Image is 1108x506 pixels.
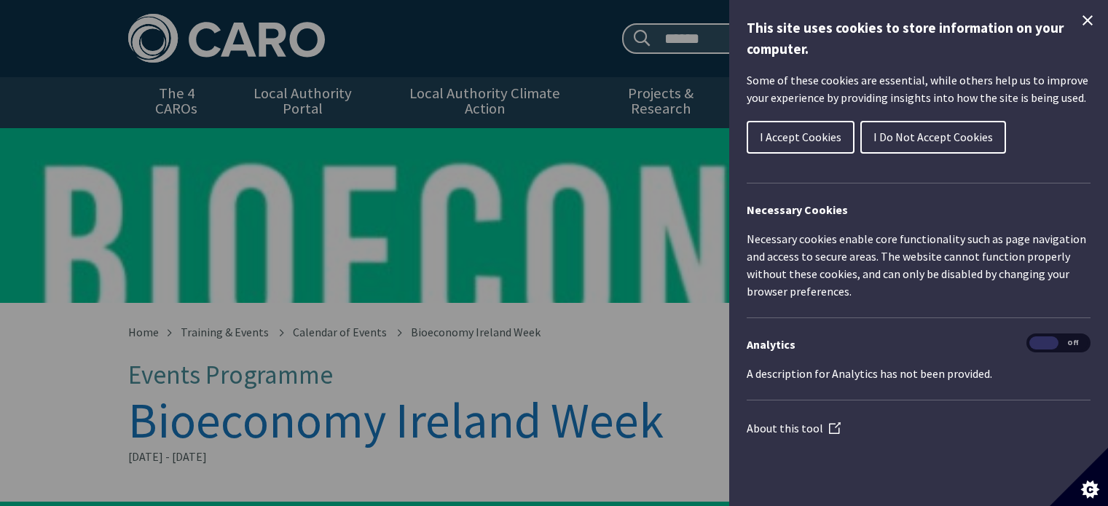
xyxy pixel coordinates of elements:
[747,17,1091,60] h1: This site uses cookies to store information on your computer.
[1029,336,1058,350] span: On
[747,365,1091,382] p: A description for Analytics has not been provided.
[1050,448,1108,506] button: Set cookie preferences
[760,130,841,144] span: I Accept Cookies
[860,121,1006,154] button: I Do Not Accept Cookies
[747,421,841,435] a: About this tool
[747,336,1091,353] h3: Analytics
[747,71,1091,106] p: Some of these cookies are essential, while others help us to improve your experience by providing...
[747,201,1091,218] h2: Necessary Cookies
[873,130,993,144] span: I Do Not Accept Cookies
[1058,336,1088,350] span: Off
[1079,12,1096,29] button: Close Cookie Control
[747,121,854,154] button: I Accept Cookies
[747,230,1091,300] p: Necessary cookies enable core functionality such as page navigation and access to secure areas. T...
